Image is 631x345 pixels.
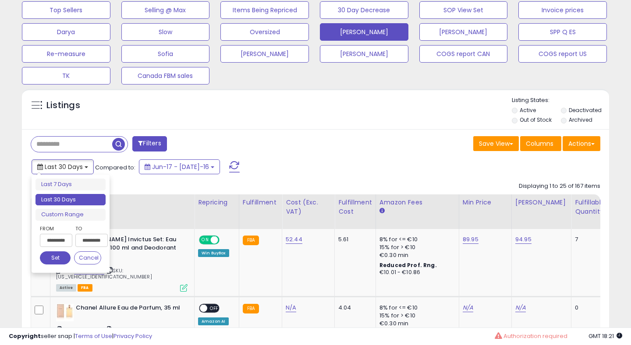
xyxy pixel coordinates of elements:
button: Last 30 Days [32,159,94,174]
button: COGS report CAN [419,45,508,63]
label: Archived [569,116,592,123]
img: 41CTcUZ0nzL._SL40_.jpg [56,304,74,321]
button: 30 Day Decrease [320,1,408,19]
button: [PERSON_NAME] [419,23,508,41]
button: Columns [520,136,561,151]
button: SOP View Set [419,1,508,19]
button: Oversized [220,23,309,41]
div: €0.30 min [379,251,452,259]
label: Deactivated [569,106,602,114]
button: [PERSON_NAME] [320,45,408,63]
b: [PERSON_NAME] Invictus Set: Eau de Toilette 100 ml and Deodorant 100 ml [76,236,182,262]
button: Filters [132,136,167,151]
div: Fulfillable Quantity [575,198,605,216]
div: Min Price [463,198,508,207]
b: Chanel Allure Eau de Parfum, 35 ml [76,304,182,314]
button: [PERSON_NAME] [320,23,408,41]
strong: Copyright [9,332,41,340]
button: TK [22,67,110,84]
span: 2025-08-16 18:21 GMT [588,332,622,340]
div: 0 [575,304,602,312]
span: OFF [218,236,232,244]
span: Jun-17 - [DATE]-16 [152,162,209,171]
button: Items Being Repriced [220,1,309,19]
b: Reduced Prof. Rng. [379,261,437,269]
button: Sofia [121,45,210,63]
span: | SKU: [US_VEHICLE_IDENTIFICATION_NUMBER] [56,267,152,280]
small: FBA [243,236,259,245]
div: 8% for <= €10 [379,236,452,243]
button: SPP Q ES [518,23,607,41]
label: From [40,224,71,233]
div: ASIN: [56,236,188,291]
h5: Listings [46,99,80,112]
span: Columns [526,139,553,148]
span: All listings currently available for purchase on Amazon [56,284,76,292]
div: 15% for > €10 [379,243,452,251]
div: Cost (Exc. VAT) [286,198,331,216]
label: Active [520,106,536,114]
div: Win BuyBox [198,249,229,257]
a: N/A [515,303,526,312]
span: Last 30 Days [45,162,83,171]
button: Save View [473,136,519,151]
p: Listing States: [512,96,610,105]
div: 4.04 [338,304,369,312]
button: Top Sellers [22,1,110,19]
span: Compared to: [95,163,135,172]
div: [PERSON_NAME] [515,198,567,207]
a: 89.95 [463,235,479,244]
button: Set [40,251,71,264]
li: Last 30 Days [35,194,106,206]
button: Re-measure [22,45,110,63]
button: Slow [121,23,210,41]
div: 15% for > €10 [379,312,452,320]
label: To [75,224,101,233]
div: Repricing [198,198,235,207]
button: Selling @ Max [121,1,210,19]
button: Cancel [74,251,101,264]
div: 8% for <= €10 [379,304,452,312]
a: Terms of Use [75,332,112,340]
div: Amazon AI [198,317,229,325]
div: €10.01 - €10.86 [379,269,452,276]
li: Custom Range [35,209,106,221]
a: 52.44 [286,235,302,244]
small: FBA [243,304,259,313]
button: Darya [22,23,110,41]
button: Canada FBM sales [121,67,210,84]
div: Amazon Fees [379,198,455,207]
a: N/A [286,303,296,312]
button: COGS report US [518,45,607,63]
label: Out of Stock [520,116,552,123]
div: Fulfillment [243,198,278,207]
button: Jun-17 - [DATE]-16 [139,159,220,174]
a: Privacy Policy [113,332,152,340]
button: Actions [563,136,600,151]
small: Amazon Fees. [379,207,385,215]
button: [PERSON_NAME] [220,45,309,63]
span: OFF [207,304,221,312]
div: 7 [575,236,602,243]
span: ON [200,236,211,244]
div: seller snap | | [9,332,152,341]
div: 5.61 [338,236,369,243]
div: Displaying 1 to 25 of 167 items [519,182,600,190]
div: Fulfillment Cost [338,198,372,216]
div: Title [54,198,191,207]
li: Last 7 Days [35,179,106,190]
span: FBA [78,284,92,292]
button: Invoice prices [518,1,607,19]
a: 94.95 [515,235,532,244]
a: N/A [463,303,473,312]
